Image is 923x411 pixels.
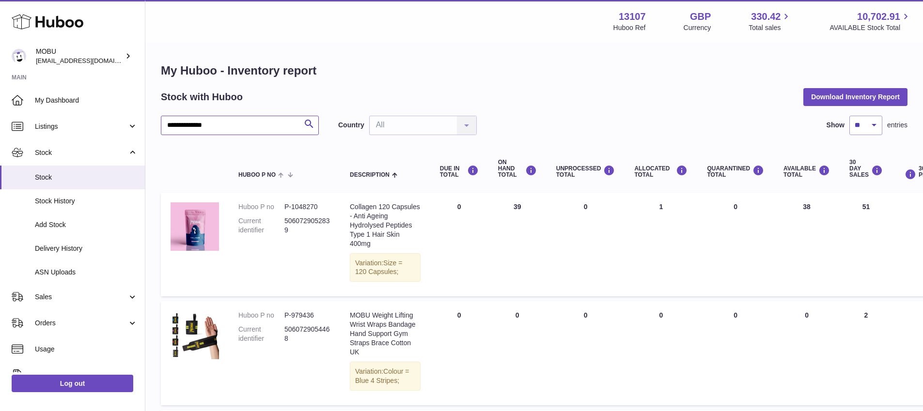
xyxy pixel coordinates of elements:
[238,311,284,320] dt: Huboo P no
[35,244,138,253] span: Delivery History
[350,172,390,178] span: Description
[774,301,840,405] td: 0
[36,57,142,64] span: [EMAIL_ADDRESS][DOMAIN_NAME]
[350,253,421,282] div: Variation:
[430,301,488,405] td: 0
[749,10,792,32] a: 330.42 Total sales
[171,202,219,251] img: product image
[238,325,284,343] dt: Current identifier
[707,165,764,178] div: QUARANTINED Total
[547,193,625,296] td: 0
[12,375,133,392] a: Log out
[749,23,792,32] span: Total sales
[829,10,911,32] a: 10,702.91 AVAILABLE Stock Total
[498,159,537,179] div: ON HAND Total
[36,47,123,65] div: MOBU
[355,367,409,384] span: Colour = Blue 4 Stripes;
[751,10,781,23] span: 330.42
[35,148,127,157] span: Stock
[350,362,421,391] div: Variation:
[284,216,330,235] dd: 5060729052839
[161,63,907,78] h1: My Huboo - Inventory report
[684,23,711,32] div: Currency
[887,121,907,130] span: entries
[35,345,138,354] span: Usage
[625,301,697,405] td: 0
[350,202,421,248] div: Collagen 120 Capsules - Anti Ageing Hydrolysed Peptides Type 1 Hair Skin 400mg
[803,88,907,106] button: Download Inventory Report
[238,216,284,235] dt: Current identifier
[35,96,138,105] span: My Dashboard
[284,202,330,212] dd: P-1048270
[488,301,547,405] td: 0
[440,165,479,178] div: DUE IN TOTAL
[238,172,276,178] span: Huboo P no
[430,193,488,296] td: 0
[783,165,830,178] div: AVAILABLE Total
[35,173,138,182] span: Stock
[171,311,219,359] img: product image
[734,311,737,319] span: 0
[161,91,243,104] h2: Stock with Huboo
[827,121,845,130] label: Show
[35,292,127,302] span: Sales
[849,159,883,179] div: 30 DAY SALES
[625,193,697,296] td: 1
[613,23,646,32] div: Huboo Ref
[774,193,840,296] td: 38
[12,49,26,63] img: mo@mobu.co.uk
[840,193,892,296] td: 51
[35,371,127,380] span: Invoicing and Payments
[619,10,646,23] strong: 13107
[690,10,711,23] strong: GBP
[547,301,625,405] td: 0
[284,325,330,343] dd: 5060729054468
[734,203,737,211] span: 0
[284,311,330,320] dd: P-979436
[634,165,688,178] div: ALLOCATED Total
[829,23,911,32] span: AVAILABLE Stock Total
[350,311,421,356] div: MOBU Weight Lifting Wrist Wraps Bandage Hand Support Gym Straps Brace Cotton UK
[857,10,900,23] span: 10,702.91
[338,121,364,130] label: Country
[35,220,138,229] span: Add Stock
[35,122,127,131] span: Listings
[556,165,615,178] div: UNPROCESSED Total
[355,259,402,276] span: Size = 120 Capsules;
[488,193,547,296] td: 39
[35,319,127,328] span: Orders
[35,268,138,277] span: ASN Uploads
[35,197,138,206] span: Stock History
[238,202,284,212] dt: Huboo P no
[840,301,892,405] td: 2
